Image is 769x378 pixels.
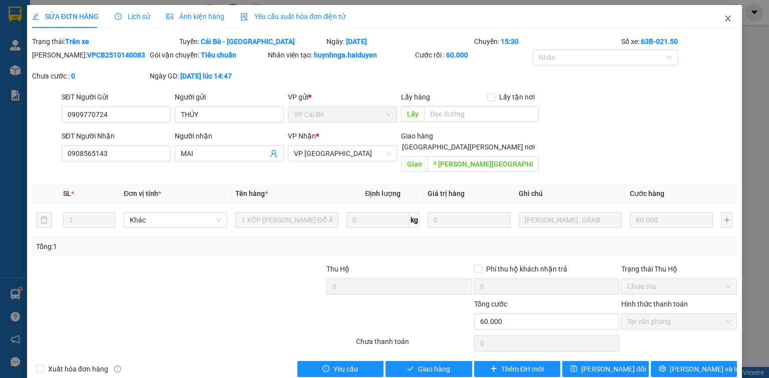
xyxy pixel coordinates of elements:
span: Tổng cước [474,300,507,308]
span: Tại văn phòng [627,314,731,329]
div: Tổng: 1 [36,241,297,252]
button: save[PERSON_NAME] đổi [562,361,649,377]
div: SĐT Người Gửi [62,91,171,102]
b: Trên xe [65,37,89,45]
div: Ngày GD: [150,70,265,81]
div: Gói vận chuyển: [150,49,265,60]
div: SĐT Người Nhận [62,130,171,141]
div: Người gửi [175,91,284,102]
div: Ngày: [325,36,473,47]
span: SỬA ĐƠN HÀNG [32,12,99,20]
span: close [724,14,732,22]
span: [PERSON_NAME] và In [670,363,740,374]
span: printer [659,365,666,373]
b: VPCB2510140083 [87,51,145,59]
span: Ảnh kiện hàng [166,12,224,20]
button: exclamation-circleYêu cầu [297,361,384,377]
span: Định lượng [365,189,401,197]
span: Giá trị hàng [428,189,465,197]
b: Tiêu chuẩn [201,51,236,59]
div: Nhân viên tạo: [268,49,413,60]
div: Chưa thanh toán [355,336,473,353]
input: Ghi Chú [519,212,622,228]
span: VP Nhận [288,132,316,140]
span: user-add [270,149,278,157]
div: VP gửi [288,91,397,102]
span: [GEOGRAPHIC_DATA][PERSON_NAME] nơi [398,141,539,152]
span: Giao hàng [401,132,433,140]
span: exclamation-circle [322,365,329,373]
div: Trạng thái: [31,36,178,47]
input: 0 [428,212,511,228]
span: VP Cái Bè [294,107,391,122]
b: Cái Bè - [GEOGRAPHIC_DATA] [201,37,295,45]
span: Thu Hộ [326,265,349,273]
span: Lấy hàng [401,93,430,101]
span: clock-circle [115,13,122,20]
span: plus [490,365,497,373]
div: Người nhận [175,130,284,141]
span: Giao [401,156,428,172]
span: VP Sài Gòn [294,146,391,161]
b: 63B-021.50 [641,37,678,45]
span: Thêm ĐH mới [501,363,544,374]
div: Số xe: [620,36,738,47]
div: [PERSON_NAME]: [32,49,148,60]
button: Close [714,5,742,33]
span: Phí thu hộ khách nhận trả [482,263,571,274]
span: edit [32,13,39,20]
label: Hình thức thanh toán [621,300,688,308]
b: [DATE] lúc 14:47 [180,72,232,80]
span: Đơn vị tính [124,189,161,197]
span: Lấy tận nơi [495,91,539,102]
span: Yêu cầu xuất hóa đơn điện tử [240,12,346,20]
span: Khác [130,212,221,227]
span: Lịch sử [115,12,150,20]
button: plus [721,212,733,228]
button: printer[PERSON_NAME] và In [651,361,737,377]
div: Chưa cước : [32,70,148,81]
button: checkGiao hàng [386,361,472,377]
b: 60.000 [446,51,468,59]
input: VD: Bàn, Ghế [235,212,338,228]
div: Cước rồi : [415,49,531,60]
input: Dọc đường [424,106,539,122]
span: Lấy [401,106,424,122]
span: [PERSON_NAME] đổi [581,363,646,374]
input: 0 [630,212,713,228]
span: Chưa thu [627,279,731,294]
span: Xuất hóa đơn hàng [44,363,112,374]
div: Trạng thái Thu Hộ [621,263,737,274]
span: info-circle [114,365,121,372]
button: delete [36,212,52,228]
b: [DATE] [346,37,367,45]
span: Cước hàng [630,189,664,197]
span: SL [63,189,71,197]
span: kg [410,212,420,228]
span: Tên hàng [235,189,268,197]
b: huynhnga.haiduyen [314,51,377,59]
div: Tuyến: [178,36,325,47]
b: 0 [71,72,75,80]
span: picture [166,13,173,20]
th: Ghi chú [515,184,626,203]
span: Yêu cầu [333,363,358,374]
div: Chuyến: [473,36,620,47]
button: plusThêm ĐH mới [474,361,561,377]
span: check [407,365,414,373]
input: Dọc đường [428,156,539,172]
b: 15:30 [501,37,519,45]
img: icon [240,13,248,21]
span: save [570,365,577,373]
span: Giao hàng [418,363,450,374]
